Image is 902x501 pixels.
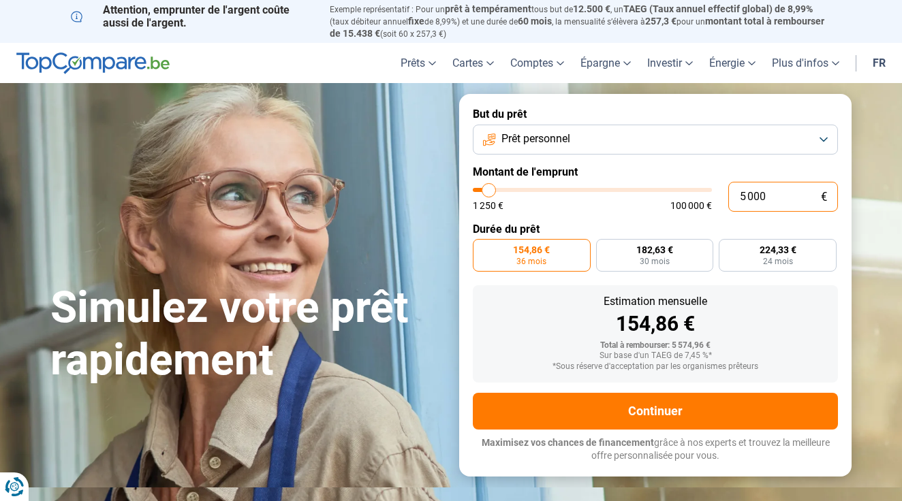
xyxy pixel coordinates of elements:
[484,296,827,307] div: Estimation mensuelle
[473,108,838,120] label: But du prêt
[16,52,170,74] img: TopCompare
[645,16,676,27] span: 257,3 €
[763,257,793,265] span: 24 mois
[573,3,610,14] span: 12.500 €
[636,245,673,255] span: 182,63 €
[572,43,639,83] a: Épargne
[473,165,838,178] label: Montant de l'emprunt
[623,3,813,14] span: TAEG (Taux annuel effectif global) de 8,99%
[501,131,570,146] span: Prêt personnel
[639,43,701,83] a: Investir
[444,43,502,83] a: Cartes
[865,43,894,83] a: fr
[473,393,838,430] button: Continuer
[445,3,531,14] span: prêt à tempérament
[764,43,847,83] a: Plus d'infos
[392,43,444,83] a: Prêts
[502,43,572,83] a: Comptes
[71,3,313,29] p: Attention, emprunter de l'argent coûte aussi de l'argent.
[821,191,827,203] span: €
[330,16,824,39] span: montant total à rembourser de 15.438 €
[484,351,827,361] div: Sur base d'un TAEG de 7,45 %*
[330,3,831,39] p: Exemple représentatif : Pour un tous but de , un (taux débiteur annuel de 8,99%) et une durée de ...
[640,257,670,265] span: 30 mois
[513,245,550,255] span: 154,86 €
[408,16,424,27] span: fixe
[473,223,838,236] label: Durée du prêt
[473,201,503,210] span: 1 250 €
[473,436,838,463] p: grâce à nos experts et trouvez la meilleure offre personnalisée pour vous.
[518,16,552,27] span: 60 mois
[484,341,827,351] div: Total à rembourser: 5 574,96 €
[50,282,443,387] h1: Simulez votre prêt rapidement
[670,201,712,210] span: 100 000 €
[484,314,827,334] div: 154,86 €
[760,245,796,255] span: 224,33 €
[484,362,827,372] div: *Sous réserve d'acceptation par les organismes prêteurs
[516,257,546,265] span: 36 mois
[473,125,838,155] button: Prêt personnel
[701,43,764,83] a: Énergie
[482,437,654,448] span: Maximisez vos chances de financement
